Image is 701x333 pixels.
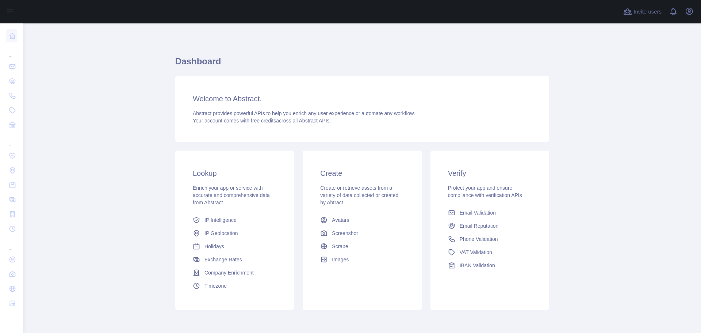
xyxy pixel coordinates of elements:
a: IP Intelligence [190,213,279,227]
span: Holidays [204,243,224,250]
div: ... [6,133,18,148]
a: Scrape [317,240,407,253]
a: Phone Validation [445,232,535,246]
a: IBAN Validation [445,259,535,272]
span: IP Intelligence [204,216,237,224]
a: VAT Validation [445,246,535,259]
span: Phone Validation [460,235,498,243]
a: Avatars [317,213,407,227]
span: Enrich your app or service with accurate and comprehensive data from Abstract [193,185,270,205]
a: IP Geolocation [190,227,279,240]
span: Screenshot [332,230,358,237]
div: ... [6,44,18,58]
button: Invite users [622,6,663,18]
span: Invite users [633,8,662,16]
h3: Welcome to Abstract. [193,94,532,104]
a: Timezone [190,279,279,292]
span: Protect your app and ensure compliance with verification APIs [448,185,522,198]
div: ... [6,237,18,251]
span: Scrape [332,243,348,250]
span: Email Reputation [460,222,499,230]
span: Images [332,256,349,263]
a: Email Validation [445,206,535,219]
span: VAT Validation [460,249,492,256]
span: Timezone [204,282,227,290]
h3: Lookup [193,168,276,178]
a: Company Enrichment [190,266,279,279]
span: Company Enrichment [204,269,254,276]
span: IBAN Validation [460,262,495,269]
span: Email Validation [460,209,496,216]
a: Images [317,253,407,266]
span: Exchange Rates [204,256,242,263]
h3: Verify [448,168,532,178]
a: Email Reputation [445,219,535,232]
span: free credits [251,118,276,124]
span: Abstract provides powerful APIs to help you enrich any user experience or automate any workflow. [193,110,415,116]
a: Screenshot [317,227,407,240]
span: IP Geolocation [204,230,238,237]
h1: Dashboard [175,56,549,73]
a: Exchange Rates [190,253,279,266]
span: Avatars [332,216,349,224]
span: Create or retrieve assets from a variety of data collected or created by Abtract [320,185,398,205]
span: Your account comes with across all Abstract APIs. [193,118,331,124]
a: Holidays [190,240,279,253]
h3: Create [320,168,404,178]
